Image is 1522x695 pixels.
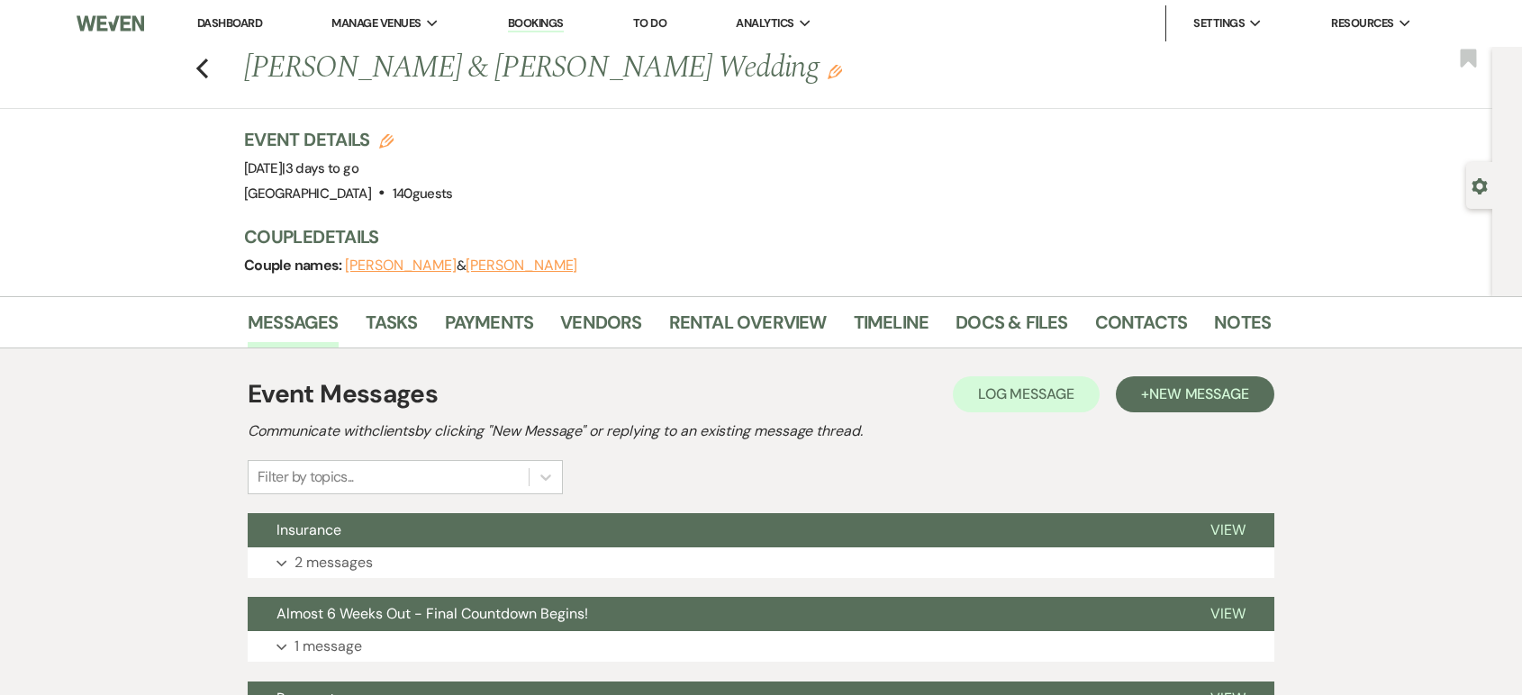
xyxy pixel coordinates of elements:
a: Notes [1214,308,1271,347]
span: 140 guests [393,185,453,203]
span: New Message [1149,384,1249,403]
button: 2 messages [248,547,1274,578]
h1: [PERSON_NAME] & [PERSON_NAME] Wedding [244,47,1051,90]
span: Log Message [978,384,1074,403]
button: +New Message [1116,376,1274,412]
span: Settings [1193,14,1245,32]
a: Rental Overview [669,308,827,347]
h3: Couple Details [244,224,1253,249]
div: Filter by topics... [258,466,354,488]
button: Log Message [953,376,1100,412]
a: Docs & Files [956,308,1067,347]
span: Insurance [276,520,341,539]
a: Tasks [366,308,418,347]
button: Insurance [248,513,1182,547]
button: View [1182,597,1274,631]
a: Timeline [854,308,929,347]
a: Dashboard [197,15,262,31]
span: | [282,159,358,177]
span: Almost 6 Weeks Out - Final Countdown Begins! [276,604,588,623]
button: [PERSON_NAME] [345,258,457,273]
a: Contacts [1095,308,1188,347]
a: To Do [633,15,666,31]
button: Almost 6 Weeks Out - Final Countdown Begins! [248,597,1182,631]
img: Weven Logo [77,5,145,42]
span: & [345,257,577,275]
h1: Event Messages [248,375,438,413]
a: Payments [445,308,534,347]
button: Open lead details [1472,176,1488,194]
button: Edit [828,63,842,79]
h3: Event Details [244,127,453,152]
h2: Communicate with clients by clicking "New Message" or replying to an existing message thread. [248,420,1274,442]
button: View [1182,513,1274,547]
span: [GEOGRAPHIC_DATA] [244,185,371,203]
span: Couple names: [244,256,345,275]
span: Manage Venues [331,14,421,32]
span: View [1210,520,1246,539]
span: [DATE] [244,159,358,177]
a: Vendors [560,308,641,347]
a: Bookings [508,15,564,32]
span: Analytics [736,14,793,32]
p: 1 message [294,635,362,658]
p: 2 messages [294,551,373,574]
button: [PERSON_NAME] [466,258,577,273]
a: Messages [248,308,339,347]
span: Resources [1331,14,1393,32]
button: 1 message [248,631,1274,662]
span: View [1210,604,1246,623]
span: 3 days to go [285,159,358,177]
